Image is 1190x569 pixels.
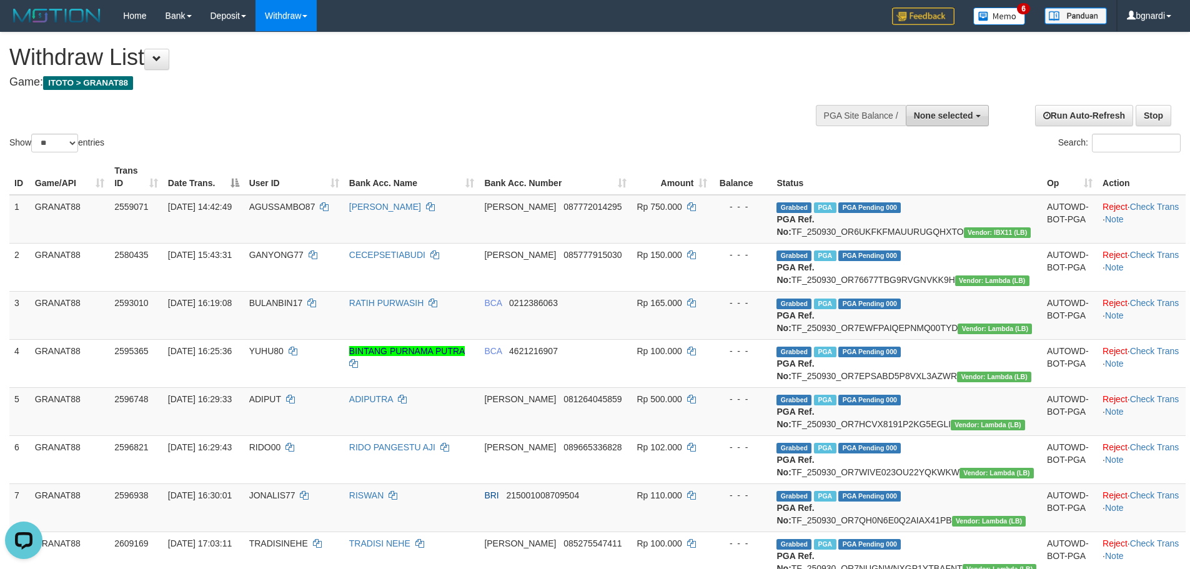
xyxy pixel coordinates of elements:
[30,483,109,532] td: GRANAT88
[168,394,232,404] span: [DATE] 16:29:33
[9,339,30,387] td: 4
[637,490,682,500] span: Rp 110.000
[1098,243,1186,291] td: · ·
[484,298,502,308] span: BCA
[30,387,109,435] td: GRANAT88
[958,324,1032,334] span: Vendor URL: https://dashboard.q2checkout.com/secure
[349,490,384,500] a: RISWAN
[9,76,781,89] h4: Game:
[776,202,811,213] span: Grabbed
[1103,298,1128,308] a: Reject
[814,250,836,261] span: Marked by bgndedek
[484,538,556,548] span: [PERSON_NAME]
[249,202,315,212] span: AGUSSAMBO87
[509,346,558,356] span: Copy 4621216907 to clipboard
[637,394,682,404] span: Rp 500.000
[637,250,682,260] span: Rp 150.000
[1105,214,1124,224] a: Note
[1130,490,1179,500] a: Check Trans
[952,516,1026,527] span: Vendor URL: https://dashboard.q2checkout.com/secure
[344,159,480,195] th: Bank Acc. Name: activate to sort column ascending
[1098,483,1186,532] td: · ·
[771,159,1042,195] th: Status
[9,483,30,532] td: 7
[1103,346,1128,356] a: Reject
[1130,538,1179,548] a: Check Trans
[9,291,30,339] td: 3
[814,347,836,357] span: Marked by bgndany
[838,443,901,453] span: PGA Pending
[776,310,814,333] b: PGA Ref. No:
[717,393,766,405] div: - - -
[814,395,836,405] span: Marked by bgndedek
[964,227,1031,238] span: Vendor URL: https://dashboard.q2checkout.com/secure
[957,372,1031,382] span: Vendor URL: https://dashboard.q2checkout.com/secure
[814,491,836,502] span: Marked by bgndany
[349,250,425,260] a: CECEPSETIABUDI
[1098,435,1186,483] td: · ·
[168,202,232,212] span: [DATE] 14:42:49
[637,202,682,212] span: Rp 750.000
[771,291,1042,339] td: TF_250930_OR7EWFPAIQEPNMQ00TYD
[114,442,149,452] span: 2596821
[349,538,410,548] a: TRADISI NEHE
[637,442,682,452] span: Rp 102.000
[31,134,78,152] select: Showentries
[5,5,42,42] button: Open LiveChat chat widget
[637,346,682,356] span: Rp 100.000
[814,202,836,213] span: Marked by bgndedek
[776,455,814,477] b: PGA Ref. No:
[1130,346,1179,356] a: Check Trans
[838,299,901,309] span: PGA Pending
[30,159,109,195] th: Game/API: activate to sort column ascending
[814,443,836,453] span: Marked by bgndedek
[30,291,109,339] td: GRANAT88
[249,394,281,404] span: ADIPUT
[1130,250,1179,260] a: Check Trans
[1105,455,1124,465] a: Note
[1103,490,1128,500] a: Reject
[776,262,814,285] b: PGA Ref. No:
[168,250,232,260] span: [DATE] 15:43:31
[114,250,149,260] span: 2580435
[816,105,906,126] div: PGA Site Balance /
[1103,394,1128,404] a: Reject
[484,490,498,500] span: BRI
[114,394,149,404] span: 2596748
[717,200,766,213] div: - - -
[349,202,421,212] a: [PERSON_NAME]
[838,491,901,502] span: PGA Pending
[30,243,109,291] td: GRANAT88
[838,395,901,405] span: PGA Pending
[776,214,814,237] b: PGA Ref. No:
[1130,298,1179,308] a: Check Trans
[9,243,30,291] td: 2
[973,7,1026,25] img: Button%20Memo.svg
[114,346,149,356] span: 2595365
[9,45,781,70] h1: Withdraw List
[1103,250,1128,260] a: Reject
[9,6,104,25] img: MOTION_logo.png
[163,159,244,195] th: Date Trans.: activate to sort column descending
[43,76,133,90] span: ITOTO > GRANAT88
[637,298,682,308] span: Rp 165.000
[563,202,622,212] span: Copy 087772014295 to clipboard
[814,299,836,309] span: Marked by bgndany
[1103,202,1128,212] a: Reject
[717,297,766,309] div: - - -
[717,345,766,357] div: - - -
[509,298,558,308] span: Copy 0212386063 to clipboard
[563,250,622,260] span: Copy 085777915030 to clipboard
[1130,202,1179,212] a: Check Trans
[484,202,556,212] span: [PERSON_NAME]
[776,347,811,357] span: Grabbed
[244,159,344,195] th: User ID: activate to sort column ascending
[1098,159,1186,195] th: Action
[776,407,814,429] b: PGA Ref. No:
[959,468,1034,478] span: Vendor URL: https://dashboard.q2checkout.com/secure
[563,394,622,404] span: Copy 081264045859 to clipboard
[1042,483,1098,532] td: AUTOWD-BOT-PGA
[632,159,712,195] th: Amount: activate to sort column ascending
[1042,387,1098,435] td: AUTOWD-BOT-PGA
[563,442,622,452] span: Copy 089665336828 to clipboard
